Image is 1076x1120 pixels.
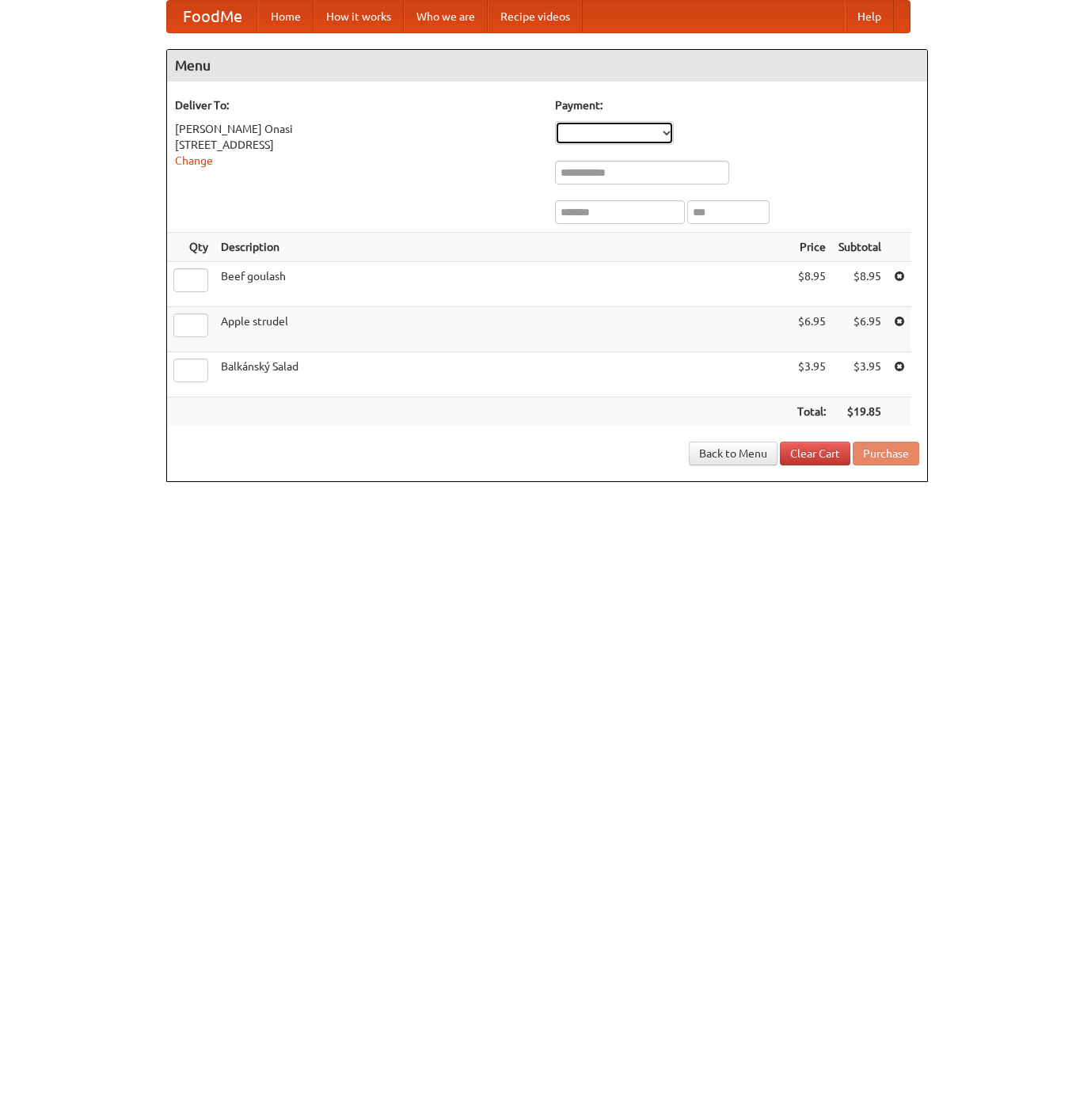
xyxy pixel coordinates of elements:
div: [STREET_ADDRESS] [175,137,539,153]
th: Description [215,233,791,262]
td: Balkánský Salad [215,352,791,397]
td: Apple strudel [215,307,791,352]
th: Total: [791,397,832,427]
a: FoodMe [167,1,258,32]
th: $19.85 [832,397,888,427]
td: $8.95 [791,262,832,307]
div: [PERSON_NAME] Onasi [175,121,539,137]
h5: Deliver To: [175,97,539,113]
a: Clear Cart [780,442,850,465]
h4: Menu [167,50,927,82]
td: $8.95 [832,262,888,307]
a: Back to Menu [689,442,778,465]
a: Change [175,154,213,167]
a: How it works [314,1,404,32]
h5: Payment: [555,97,919,113]
td: $6.95 [832,307,888,352]
th: Price [791,233,832,262]
th: Subtotal [832,233,888,262]
a: Help [845,1,894,32]
a: Home [258,1,314,32]
td: $6.95 [791,307,832,352]
a: Who we are [404,1,488,32]
th: Qty [167,233,215,262]
td: Beef goulash [215,262,791,307]
td: $3.95 [791,352,832,397]
a: Recipe videos [488,1,583,32]
td: $3.95 [832,352,888,397]
button: Purchase [853,442,919,465]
